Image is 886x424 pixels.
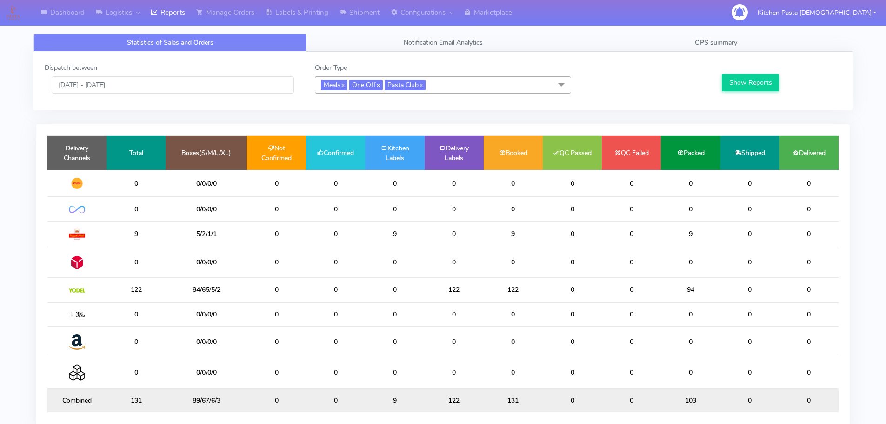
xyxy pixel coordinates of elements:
td: 0 [425,221,484,247]
td: 0 [306,357,365,388]
td: 0 [107,357,166,388]
td: Packed [661,136,720,170]
td: 0 [484,357,543,388]
td: 0/0/0/0 [166,170,247,197]
td: 0 [247,326,306,357]
td: 0 [247,197,306,221]
td: 0 [247,278,306,302]
td: Delivered [779,136,839,170]
td: 0 [779,357,839,388]
td: QC Passed [543,136,602,170]
td: 9 [365,388,424,412]
td: 0 [543,357,602,388]
td: 0 [720,278,779,302]
input: Pick the Daterange [52,76,294,94]
span: OPS summary [695,38,737,47]
img: OnFleet [69,206,85,214]
td: 0 [602,247,661,277]
td: 0 [661,326,720,357]
td: Not Confirmed [247,136,306,170]
td: 0 [306,197,365,221]
td: 0 [107,170,166,197]
td: 0 [425,357,484,388]
td: 0 [543,170,602,197]
td: 0 [365,326,424,357]
td: 0 [779,247,839,277]
td: 0 [306,302,365,326]
a: x [376,80,380,89]
label: Dispatch between [45,63,97,73]
td: 0 [661,357,720,388]
a: x [419,80,423,89]
td: Confirmed [306,136,365,170]
td: 0 [425,247,484,277]
td: 0 [365,247,424,277]
td: 0 [425,326,484,357]
td: 0 [720,247,779,277]
td: 0 [602,221,661,247]
td: 0 [779,302,839,326]
td: 0 [779,326,839,357]
td: 0 [602,326,661,357]
td: 0 [247,302,306,326]
span: Meals [321,80,347,90]
td: 0 [543,197,602,221]
td: 0 [661,302,720,326]
td: 0 [425,197,484,221]
td: 0 [306,326,365,357]
td: 0 [720,302,779,326]
td: 0 [365,357,424,388]
td: 0 [247,388,306,412]
td: 131 [107,388,166,412]
td: 0 [306,388,365,412]
span: One Off [349,80,383,90]
td: 0 [720,197,779,221]
td: 0 [425,302,484,326]
span: Pasta Club [385,80,426,90]
img: MaxOptra [69,312,85,318]
td: 0/0/0/0 [166,326,247,357]
span: Statistics of Sales and Orders [127,38,213,47]
td: Kitchen Labels [365,136,424,170]
td: Delivery Channels [47,136,107,170]
td: 122 [484,278,543,302]
td: 0 [720,357,779,388]
img: Collection [69,364,85,381]
td: 0 [365,278,424,302]
ul: Tabs [33,34,853,52]
td: 0 [661,197,720,221]
td: 0 [543,326,602,357]
td: 0 [543,388,602,412]
td: 0 [484,170,543,197]
td: Booked [484,136,543,170]
td: 0 [543,247,602,277]
img: Yodel [69,288,85,293]
button: Show Reports [722,74,779,91]
td: Delivery Labels [425,136,484,170]
label: Order Type [315,63,347,73]
td: 9 [107,221,166,247]
td: 0 [365,170,424,197]
td: Combined [47,388,107,412]
td: 0 [720,388,779,412]
td: 122 [107,278,166,302]
td: 0 [107,247,166,277]
td: 0 [543,278,602,302]
td: 103 [661,388,720,412]
td: 122 [425,388,484,412]
td: 0 [107,326,166,357]
td: 0 [247,221,306,247]
td: 0 [779,278,839,302]
button: Kitchen Pasta [DEMOGRAPHIC_DATA] [751,3,883,22]
td: 0 [247,247,306,277]
td: 0/0/0/0 [166,197,247,221]
td: 0 [779,388,839,412]
span: Notification Email Analytics [404,38,483,47]
td: 0 [107,302,166,326]
td: QC Failed [602,136,661,170]
td: 0 [484,302,543,326]
td: 122 [425,278,484,302]
td: 9 [365,221,424,247]
td: 0 [484,326,543,357]
td: 0 [602,302,661,326]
